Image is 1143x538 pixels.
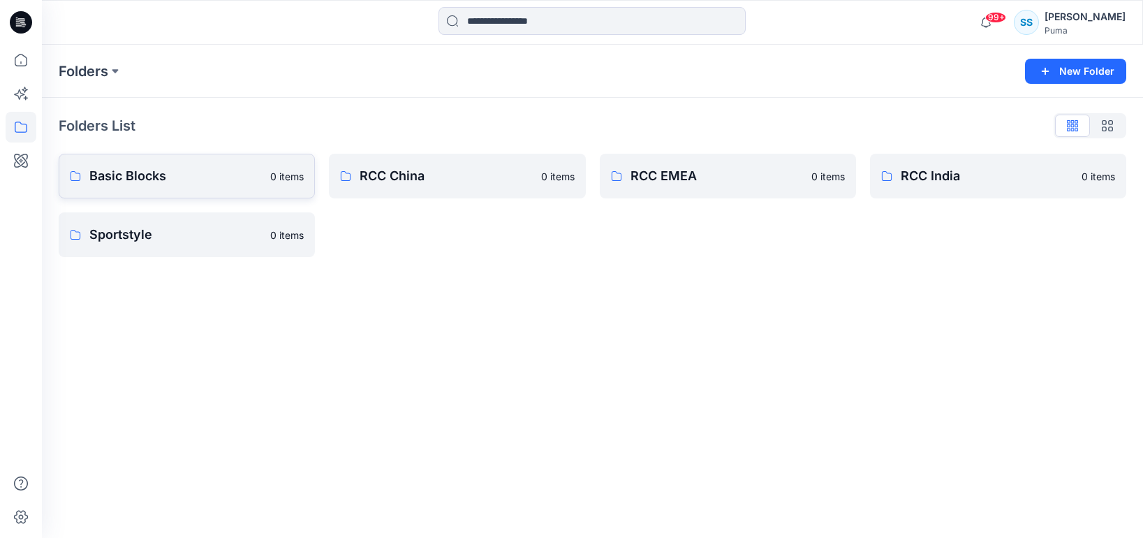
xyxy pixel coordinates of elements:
[270,228,304,242] p: 0 items
[1045,25,1126,36] div: Puma
[901,166,1073,186] p: RCC India
[270,169,304,184] p: 0 items
[59,115,135,136] p: Folders List
[1014,10,1039,35] div: SS
[89,225,262,245] p: Sportstyle
[360,166,532,186] p: RCC China
[59,154,315,198] a: Basic Blocks0 items
[541,169,575,184] p: 0 items
[600,154,856,198] a: RCC EMEA0 items
[985,12,1006,23] span: 99+
[89,166,262,186] p: Basic Blocks
[1025,59,1126,84] button: New Folder
[1082,169,1115,184] p: 0 items
[329,154,585,198] a: RCC China0 items
[59,212,315,257] a: Sportstyle0 items
[811,169,845,184] p: 0 items
[870,154,1126,198] a: RCC India0 items
[59,61,108,81] a: Folders
[631,166,803,186] p: RCC EMEA
[1045,8,1126,25] div: [PERSON_NAME]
